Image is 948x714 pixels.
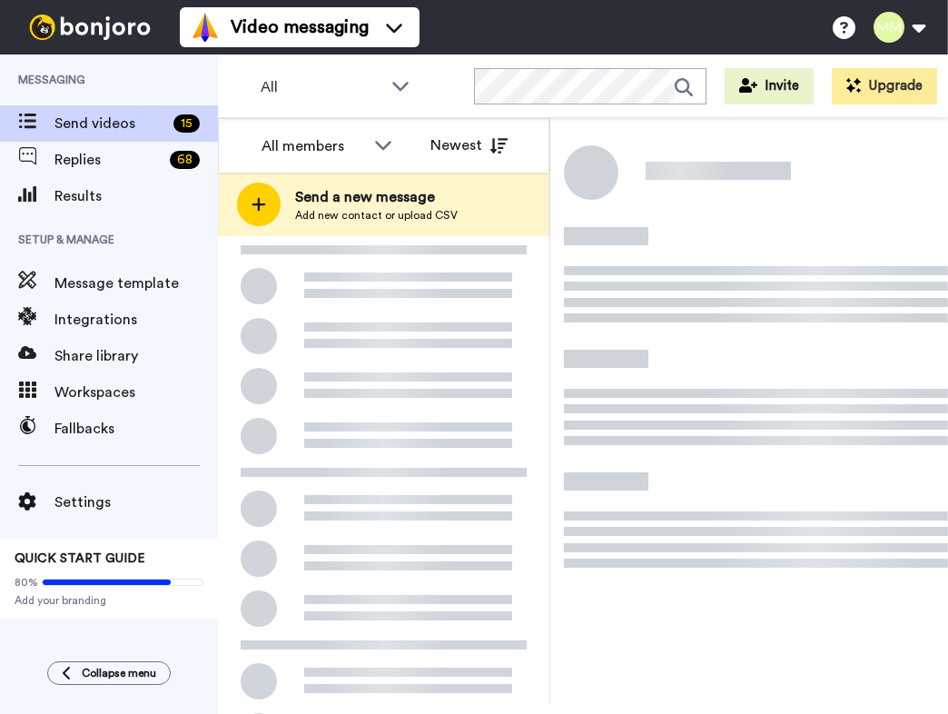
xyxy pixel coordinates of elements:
[54,309,218,331] span: Integrations
[54,113,166,134] span: Send videos
[54,185,218,207] span: Results
[295,186,458,208] span: Send a new message
[173,114,200,133] div: 15
[54,418,218,440] span: Fallbacks
[170,151,200,169] div: 68
[15,552,145,565] span: QUICK START GUIDE
[417,127,521,164] button: Newest
[231,15,369,40] span: Video messaging
[15,593,203,608] span: Add your branding
[262,135,365,157] div: All members
[191,13,220,42] img: vm-color.svg
[54,345,218,367] span: Share library
[295,208,458,223] span: Add new contact or upload CSV
[47,661,171,685] button: Collapse menu
[261,76,382,98] span: All
[54,273,218,294] span: Message template
[54,149,163,171] span: Replies
[832,68,937,104] button: Upgrade
[82,666,156,680] span: Collapse menu
[15,575,38,590] span: 80%
[54,382,218,403] span: Workspaces
[54,491,218,513] span: Settings
[22,15,158,40] img: bj-logo-header-white.svg
[725,68,814,104] button: Invite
